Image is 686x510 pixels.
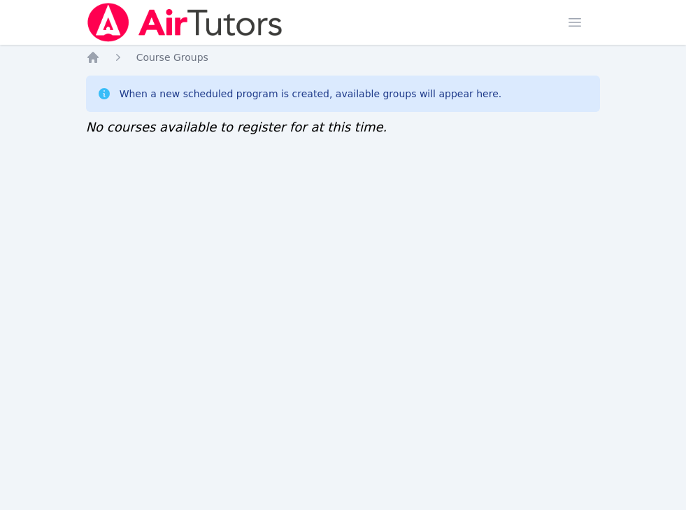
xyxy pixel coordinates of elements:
nav: Breadcrumb [86,50,601,64]
span: Course Groups [136,52,208,63]
img: Air Tutors [86,3,284,42]
div: When a new scheduled program is created, available groups will appear here. [120,87,502,101]
a: Course Groups [136,50,208,64]
span: No courses available to register for at this time. [86,120,387,134]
